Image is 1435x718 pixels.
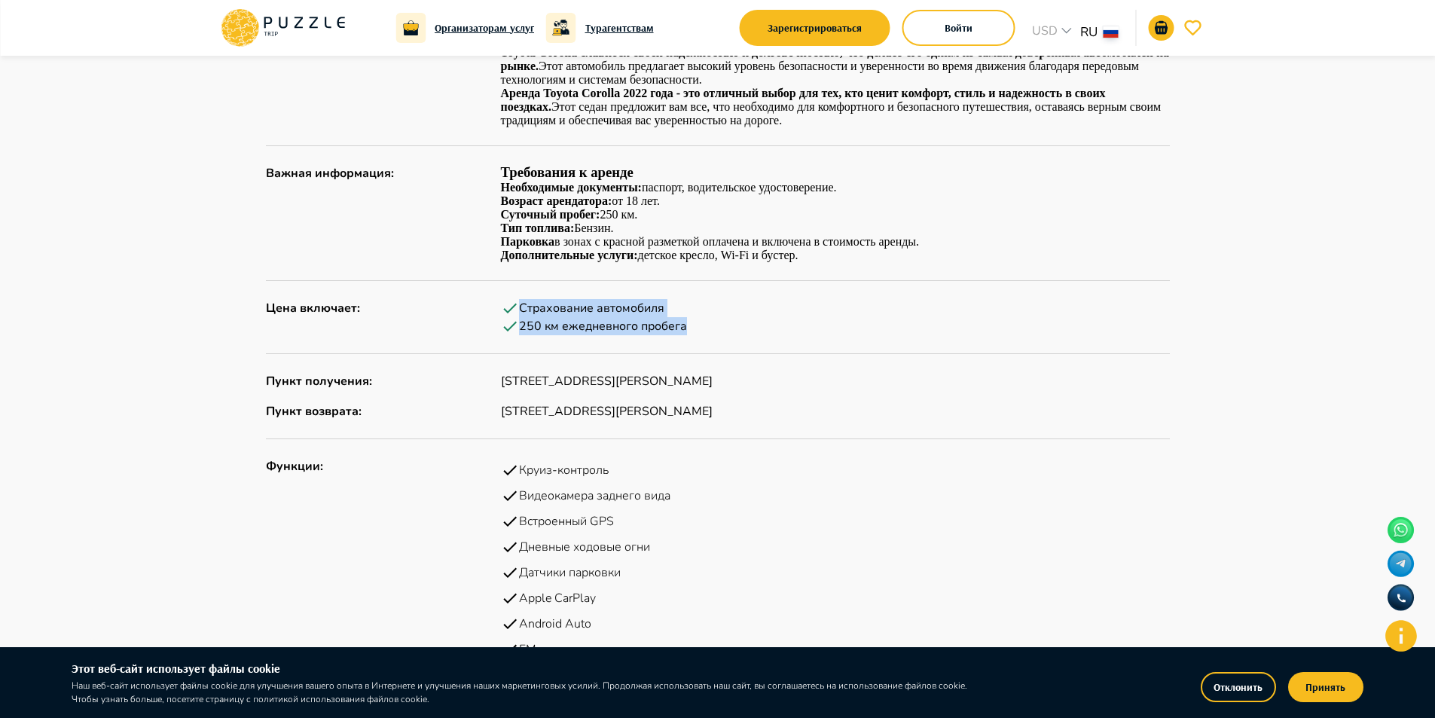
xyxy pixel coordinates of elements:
p: Наш веб-сайт использует файлы cookie для улучшения вашего опыта в Интернете и улучшения наших мар... [72,679,975,706]
p: Android Auto [519,611,591,637]
p: Apple CarPlay [519,585,596,611]
h6: Этот веб-сайт использует файлы cookie [72,659,975,679]
strong: Тип топлива: [501,222,575,234]
p: детское кресло, Wi-Fi и бустер. [501,249,1170,262]
button: Принять [1288,672,1363,702]
button: Отклонить [1201,672,1276,702]
p: Этот седан предложит вам все, что необходимо для комфортного и безопасного путешествия, оставаясь... [501,87,1170,127]
p: [STREET_ADDRESS][PERSON_NAME] [501,372,1170,390]
strong: Требования к аренде [501,164,634,180]
p: Круиз-контроль [519,457,609,483]
p: 250 км. [501,208,1170,222]
p: Дневные ходовые огни [519,534,650,560]
button: notifications [1149,15,1174,41]
a: Турагентствам [585,20,654,36]
p: FM радио [519,637,572,662]
p: Важная информация : [266,164,492,182]
p: Пункт возврата : [266,402,492,420]
strong: Необходимые документы: [501,181,642,194]
p: в зонах с красной разметкой оплачена и включена в стоимость аренды. [501,235,1170,249]
button: Войти [902,10,1015,46]
div: USD [1027,22,1080,44]
strong: Парковка [501,235,555,248]
img: lang [1104,26,1119,38]
p: Страхование автомобиля [519,299,664,317]
strong: Toyota Corolla славится своей надежностью и долговечностью, что делает его одним из самых доверен... [501,46,1170,72]
p: Бензин. [501,222,1170,235]
button: favorite [1180,15,1206,41]
p: Цена включает : [266,299,492,317]
strong: Суточный пробег: [501,208,600,221]
strong: Дополнительные услуги: [501,249,638,261]
strong: Возраст арендатора: [501,194,612,207]
a: Организаторам услуг [435,20,534,36]
p: Этот автомобиль предлагает высокий уровень безопасности и уверенности во время движения благодаря... [501,46,1170,87]
p: Функции : [266,457,492,475]
p: 250 км ежедневного пробега [519,317,687,335]
strong: Аренда Toyota Corolla 2022 года - это отличный выбор для тех, кто ценит комфорт, стиль и надежнос... [501,87,1106,113]
p: Видеокамера заднего вида [519,483,670,509]
p: Датчики парковки [519,560,621,585]
p: Встроенный GPS [519,509,614,534]
button: Зарегистрироваться [740,10,890,46]
p: [STREET_ADDRESS][PERSON_NAME] [501,402,1170,420]
p: RU [1080,23,1098,42]
p: паспорт, водительское удостоверение. [501,181,1170,194]
p: от 18 лет. [501,194,1170,208]
p: Пункт получения : [266,372,492,390]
